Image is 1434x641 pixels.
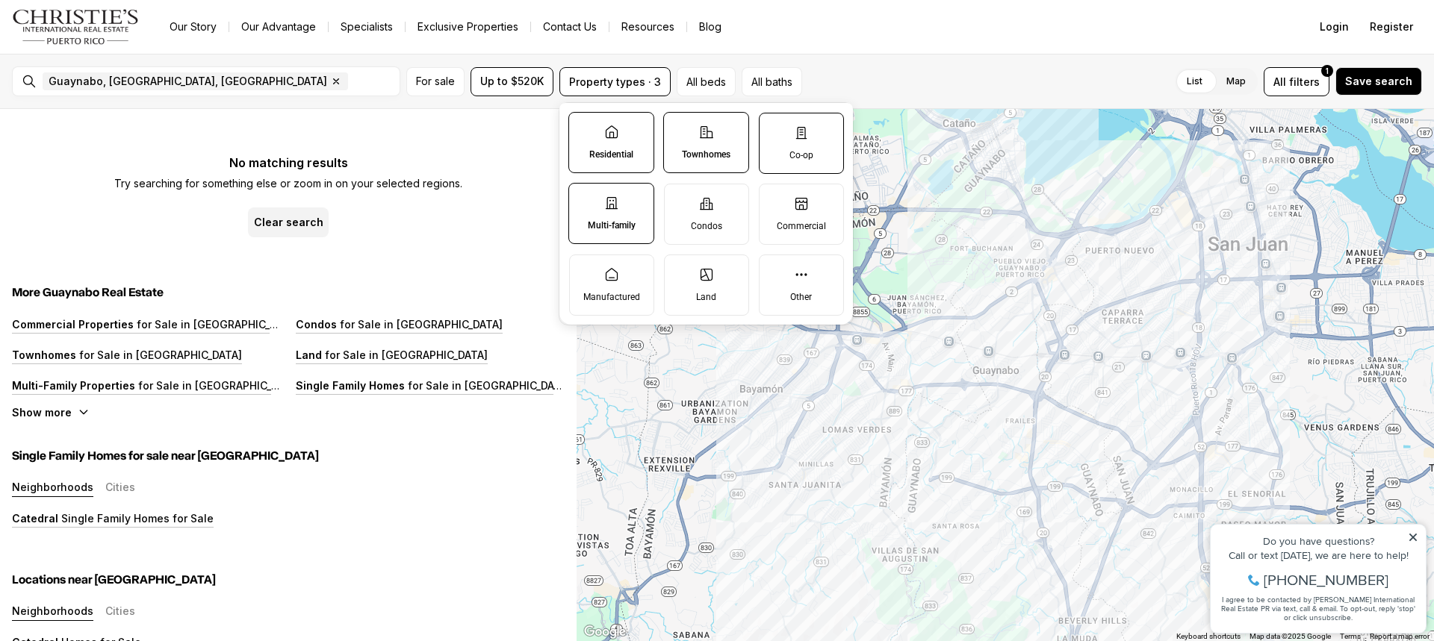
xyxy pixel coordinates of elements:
a: Our Story [158,16,229,37]
button: Show more [12,406,90,419]
p: Single Family Homes [296,379,405,392]
a: Commercial Properties for Sale in [GEOGRAPHIC_DATA] [12,318,299,331]
h5: Single Family Homes for sale near [GEOGRAPHIC_DATA] [12,448,565,463]
h5: More Guaynabo Real Estate [12,285,565,300]
a: Catedral Single Family Homes for Sale [12,512,214,525]
p: Multi-Family Properties [12,379,135,392]
p: Land [696,291,716,303]
a: Single Family Homes for Sale in [GEOGRAPHIC_DATA] [296,379,571,392]
p: Other [790,291,812,303]
span: All [1273,74,1286,90]
button: Login [1311,12,1358,42]
h5: Locations near [GEOGRAPHIC_DATA] [12,572,565,587]
div: Do you have questions? [16,34,216,44]
button: Property types · 3 [559,67,671,96]
p: Clear search [254,216,323,228]
p: Manufactured [583,291,640,303]
img: logo [12,9,140,45]
span: [PHONE_NUMBER] [61,70,186,85]
span: 1 [1326,65,1329,77]
span: Login [1320,21,1349,33]
a: Townhomes for Sale in [GEOGRAPHIC_DATA] [12,348,242,361]
p: Condos [296,318,337,331]
span: For sale [416,75,455,87]
p: for Sale in [GEOGRAPHIC_DATA] [135,379,301,392]
button: All beds [677,67,736,96]
p: for Sale in [GEOGRAPHIC_DATA] [405,379,571,392]
p: Condos [691,220,722,232]
button: Register [1361,12,1422,42]
button: Contact Us [531,16,609,37]
button: Allfilters1 [1264,67,1329,96]
a: Exclusive Properties [406,16,530,37]
button: All baths [742,67,802,96]
a: Land for Sale in [GEOGRAPHIC_DATA] [296,348,488,361]
p: Catedral [12,512,58,525]
a: Resources [609,16,686,37]
p: Residential [589,148,633,160]
span: Up to $520K [480,75,544,87]
button: Save search [1335,67,1422,96]
p: Co-op [789,149,813,161]
button: Up to $520K [471,67,553,96]
div: Call or text [DATE], we are here to help! [16,48,216,58]
p: Multi-family [588,219,636,231]
p: Single Family Homes for Sale [58,512,214,525]
label: List [1175,68,1214,95]
p: Land [296,348,322,361]
button: Cities [105,605,135,621]
a: Our Advantage [229,16,328,37]
p: for Sale in [GEOGRAPHIC_DATA] [337,318,503,331]
p: for Sale in [GEOGRAPHIC_DATA] [322,348,488,361]
p: Townhomes [682,148,730,160]
button: Neighborhoods [12,605,93,621]
span: Register [1370,21,1413,33]
span: I agree to be contacted by [PERSON_NAME] International Real Estate PR via text, call & email. To ... [19,92,213,120]
a: Blog [687,16,733,37]
span: filters [1289,74,1320,90]
p: No matching results [114,157,462,169]
a: Specialists [329,16,405,37]
p: for Sale in [GEOGRAPHIC_DATA] [76,348,242,361]
button: Neighborhoods [12,481,93,497]
label: Map [1214,68,1258,95]
span: Save search [1345,75,1412,87]
p: Commercial Properties [12,318,134,331]
a: Multi-Family Properties for Sale in [GEOGRAPHIC_DATA] [12,379,301,392]
p: Try searching for something else or zoom in on your selected regions. [114,175,462,193]
p: Commercial [777,220,826,232]
a: Condos for Sale in [GEOGRAPHIC_DATA] [296,318,503,331]
p: for Sale in [GEOGRAPHIC_DATA] [134,318,299,331]
span: Guaynabo, [GEOGRAPHIC_DATA], [GEOGRAPHIC_DATA] [49,75,327,87]
button: For sale [406,67,465,96]
button: Clear search [248,207,329,237]
button: Cities [105,481,135,497]
p: Townhomes [12,348,76,361]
